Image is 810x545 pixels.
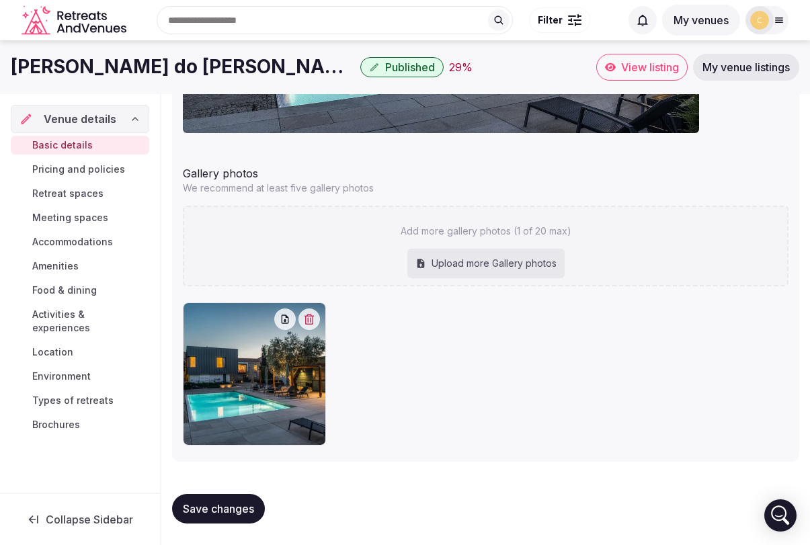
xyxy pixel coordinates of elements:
[183,160,788,181] div: Gallery photos
[11,367,149,386] a: Environment
[22,5,129,36] svg: Retreats and Venues company logo
[401,224,571,238] p: Add more gallery photos (1 of 20 max)
[360,57,444,77] button: Published
[662,13,740,27] a: My venues
[32,163,125,176] span: Pricing and policies
[183,502,254,515] span: Save changes
[32,370,91,383] span: Environment
[183,181,788,195] p: We recommend at least five gallery photos
[11,54,355,80] h1: [PERSON_NAME] do [PERSON_NAME]
[538,13,563,27] span: Filter
[11,391,149,410] a: Types of retreats
[702,60,790,74] span: My venue listings
[32,235,113,249] span: Accommodations
[529,7,590,33] button: Filter
[11,208,149,227] a: Meeting spaces
[32,187,104,200] span: Retreat spaces
[32,211,108,224] span: Meeting spaces
[11,281,149,300] a: Food & dining
[32,394,114,407] span: Types of retreats
[184,303,325,445] img: A_91.JPG
[11,505,149,534] button: Collapse Sidebar
[11,305,149,337] a: Activities & experiences
[11,184,149,203] a: Retreat spaces
[449,59,473,75] div: 29 %
[32,418,80,431] span: Brochures
[750,11,769,30] img: casas-do-lupo
[11,343,149,362] a: Location
[32,259,79,273] span: Amenities
[764,499,797,532] div: Open Intercom Messenger
[32,138,93,152] span: Basic details
[11,233,149,251] a: Accommodations
[46,513,133,526] span: Collapse Sidebar
[11,257,149,276] a: Amenities
[621,60,679,74] span: View listing
[172,494,265,523] button: Save changes
[407,249,565,278] div: Upload more Gallery photos
[32,284,97,297] span: Food & dining
[32,308,144,335] span: Activities & experiences
[596,54,688,81] a: View listing
[32,345,73,359] span: Location
[11,160,149,179] a: Pricing and policies
[22,5,129,36] a: Visit the homepage
[385,60,435,74] span: Published
[11,136,149,155] a: Basic details
[662,5,740,36] button: My venues
[449,59,473,75] button: 29%
[693,54,799,81] a: My venue listings
[11,415,149,434] a: Brochures
[44,111,116,127] span: Venue details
